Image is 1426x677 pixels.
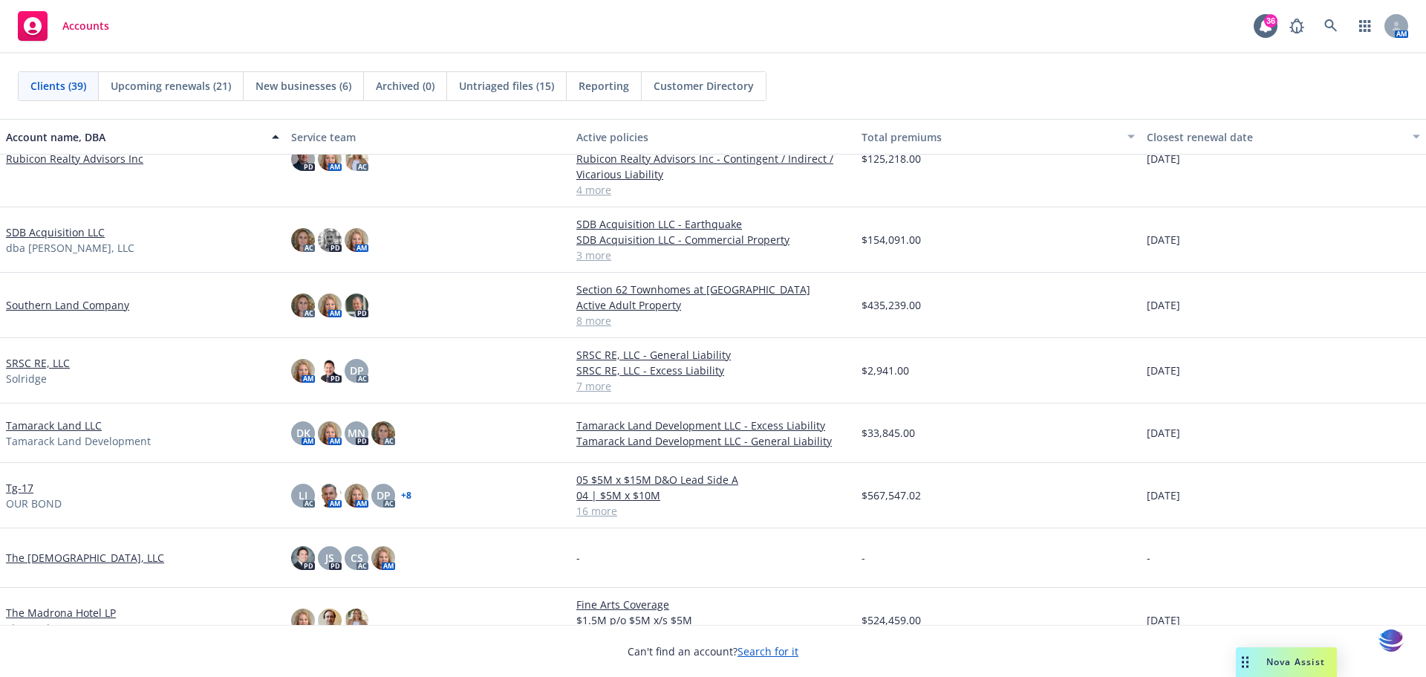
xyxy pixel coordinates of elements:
a: 4 more [576,182,850,198]
span: Clients (39) [30,78,86,94]
a: Search for it [738,644,798,658]
span: DK [296,425,310,441]
a: SDB Acquisition LLC - Earthquake [576,216,850,232]
span: [DATE] [1147,297,1180,313]
img: photo [318,359,342,383]
span: Accounts [62,20,109,32]
span: [DATE] [1147,151,1180,166]
div: Drag to move [1236,647,1254,677]
span: Archived (0) [376,78,434,94]
span: $125,218.00 [862,151,921,166]
img: photo [291,359,315,383]
a: Switch app [1350,11,1380,41]
div: Active policies [576,129,850,145]
img: photo [345,484,368,508]
img: photo [318,294,342,317]
span: LI [299,487,307,503]
a: Rubicon Realty Advisors Inc - Contingent / Indirect / Vicarious Liability [576,151,850,182]
span: [DATE] [1147,612,1180,628]
img: photo [291,609,315,632]
img: photo [318,228,342,252]
img: photo [371,421,395,445]
div: Account name, DBA [6,129,263,145]
div: Service team [291,129,564,145]
a: + 8 [401,491,411,500]
span: [DATE] [1147,232,1180,247]
img: photo [371,546,395,570]
a: The [DEMOGRAPHIC_DATA], LLC [6,550,164,566]
span: Upcoming renewals (21) [111,78,231,94]
a: Tamarack Land LLC [6,418,102,433]
a: SRSC RE, LLC - Excess Liability [576,363,850,378]
a: Report a Bug [1282,11,1312,41]
img: photo [318,147,342,171]
a: 04 | $5M x $10M [576,487,850,503]
img: photo [345,294,368,317]
span: $567,547.02 [862,487,921,503]
button: Nova Assist [1236,647,1337,677]
span: New businesses (6) [255,78,351,94]
span: DP [377,487,391,503]
span: Reporting [579,78,629,94]
a: Tg-17 [6,480,33,496]
a: Tamarack Land Development LLC - Excess Liability [576,418,850,433]
button: Closest renewal date [1141,119,1426,155]
span: CS [351,550,363,566]
span: $524,459.00 [862,612,921,628]
span: - [1147,550,1150,566]
span: Customer Directory [654,78,754,94]
span: DP [350,363,364,378]
img: photo [345,147,368,171]
button: Active policies [570,119,856,155]
span: The Madrona [6,621,73,636]
img: svg+xml;base64,PHN2ZyB3aWR0aD0iMzQiIGhlaWdodD0iMzQiIHZpZXdCb3g9IjAgMCAzNCAzNCIgZmlsbD0ibm9uZSIgeG... [1378,627,1404,655]
span: $2,941.00 [862,363,909,378]
span: $154,091.00 [862,232,921,247]
a: Active Adult Property [576,297,850,313]
a: 3 more [576,247,850,263]
img: photo [291,228,315,252]
span: Solridge [6,371,47,386]
span: [DATE] [1147,363,1180,378]
div: 36 [1264,14,1277,27]
a: SDB Acquisition LLC - Commercial Property [576,232,850,247]
a: Search [1316,11,1346,41]
a: Southern Land Company [6,297,129,313]
a: SRSC RE, LLC [6,355,70,371]
a: 16 more [576,503,850,519]
span: [DATE] [1147,425,1180,441]
button: Total premiums [856,119,1141,155]
a: SDB Acquisition LLC [6,224,105,240]
span: JS [325,550,334,566]
span: [DATE] [1147,487,1180,503]
img: photo [291,546,315,570]
img: photo [291,294,315,317]
a: Tamarack Land Development LLC - General Liability [576,433,850,449]
span: - [862,550,865,566]
span: dba [PERSON_NAME], LLC [6,240,134,256]
div: Total premiums [862,129,1119,145]
span: Nova Assist [1266,655,1325,668]
span: - [576,550,580,566]
span: OUR BOND [6,496,62,511]
span: $33,845.00 [862,425,915,441]
img: photo [318,484,342,508]
span: Tamarack Land Development [6,433,151,449]
a: $1.5M p/o $5M x/s $5M [576,612,850,628]
a: Fine Arts Coverage [576,597,850,612]
a: SRSC RE, LLC - General Liability [576,347,850,363]
img: photo [318,609,342,632]
a: Section 62 Townhomes at [GEOGRAPHIC_DATA] [576,282,850,297]
img: photo [345,609,368,632]
img: photo [345,228,368,252]
span: Untriaged files (15) [459,78,554,94]
img: photo [291,147,315,171]
div: Closest renewal date [1147,129,1404,145]
a: 05 $5M x $15M D&O Lead Side A [576,472,850,487]
a: Accounts [12,5,115,47]
span: Can't find an account? [628,644,798,659]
